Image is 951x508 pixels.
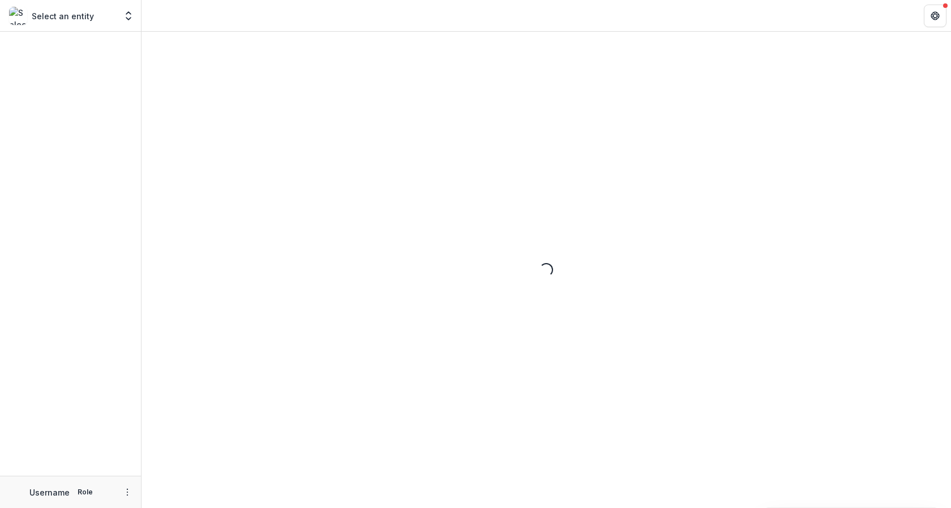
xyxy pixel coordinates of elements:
button: More [121,485,134,499]
p: Select an entity [32,10,94,22]
p: Username [29,487,70,498]
img: Select an entity [9,7,27,25]
button: Open entity switcher [121,5,136,27]
button: Get Help [924,5,946,27]
p: Role [74,487,96,497]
